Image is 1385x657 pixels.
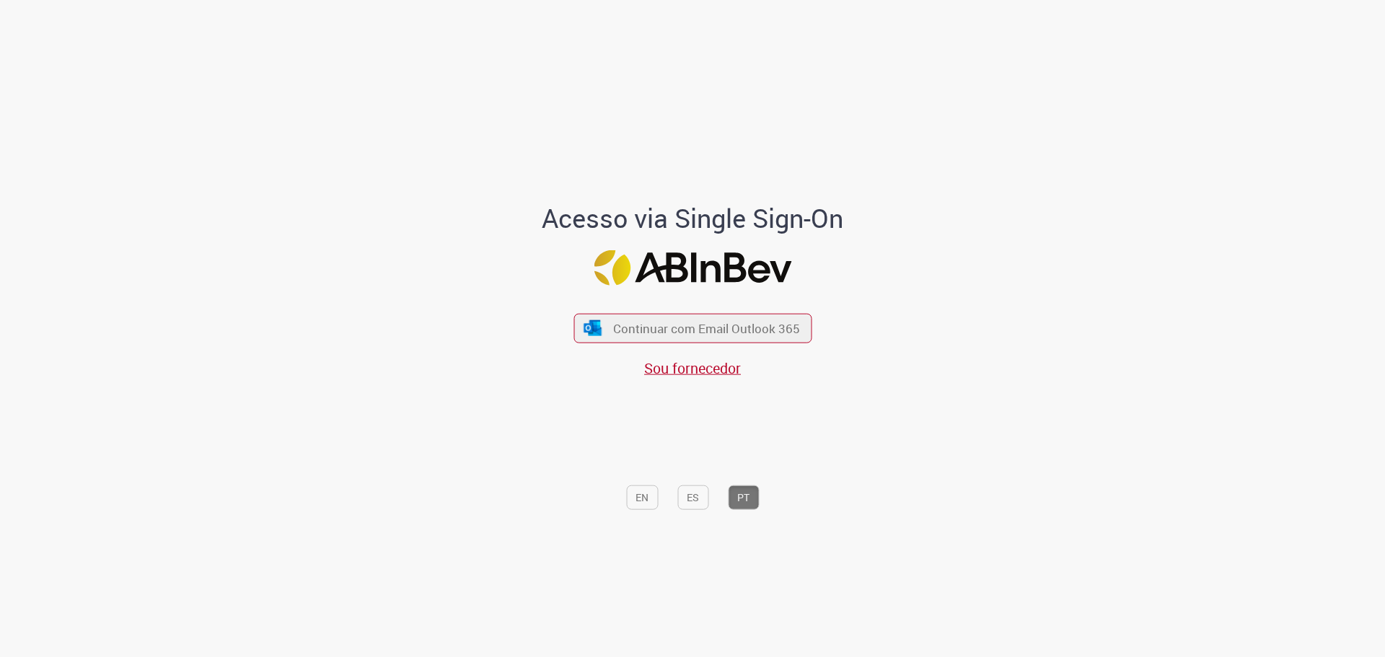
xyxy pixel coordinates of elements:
img: ícone Azure/Microsoft 360 [583,320,603,335]
button: ícone Azure/Microsoft 360 Continuar com Email Outlook 365 [573,313,812,343]
a: Sou fornecedor [644,358,741,378]
h1: Acesso via Single Sign-On [493,204,893,233]
button: PT [728,485,759,509]
span: Continuar com Email Outlook 365 [613,320,800,337]
button: EN [626,485,658,509]
img: Logo ABInBev [594,250,791,285]
button: ES [677,485,708,509]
